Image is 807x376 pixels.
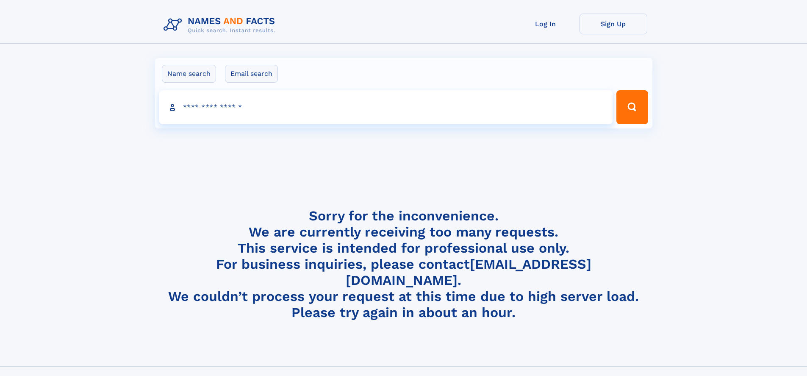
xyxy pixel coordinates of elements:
[159,90,613,124] input: search input
[225,65,278,83] label: Email search
[160,208,647,321] h4: Sorry for the inconvenience. We are currently receiving too many requests. This service is intend...
[616,90,648,124] button: Search Button
[346,256,591,288] a: [EMAIL_ADDRESS][DOMAIN_NAME]
[160,14,282,36] img: Logo Names and Facts
[512,14,580,34] a: Log In
[162,65,216,83] label: Name search
[580,14,647,34] a: Sign Up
